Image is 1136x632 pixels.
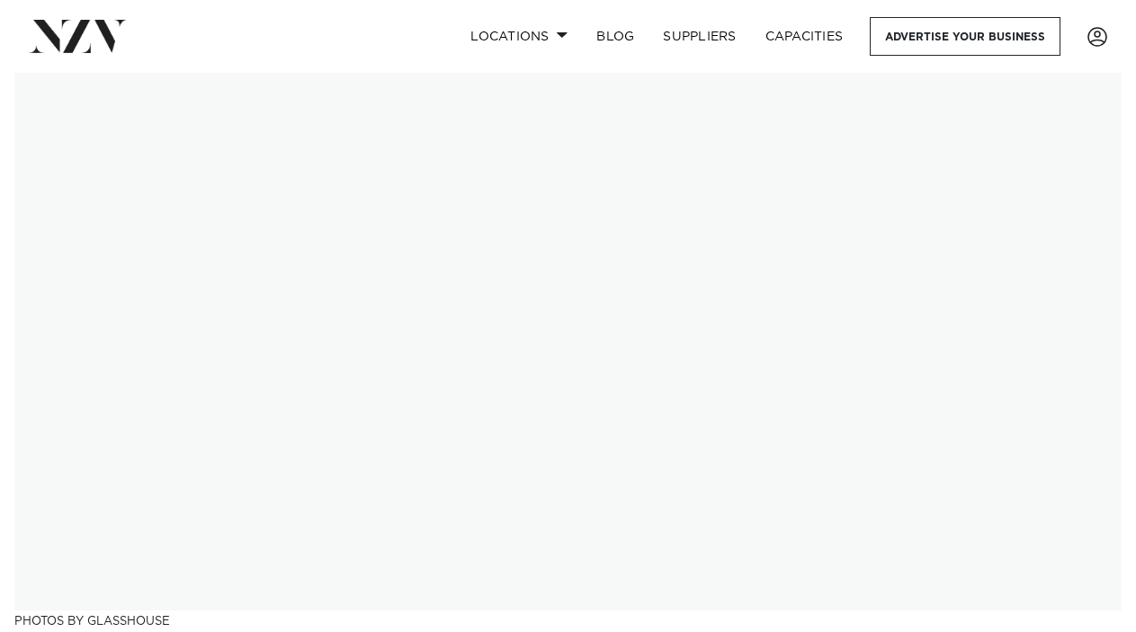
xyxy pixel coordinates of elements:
[456,17,582,56] a: Locations
[582,17,649,56] a: BLOG
[649,17,750,56] a: SUPPLIERS
[29,20,127,52] img: nzv-logo.png
[14,610,1122,629] h3: Photos by Glasshouse
[751,17,858,56] a: Capacities
[870,17,1060,56] a: Advertise your business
